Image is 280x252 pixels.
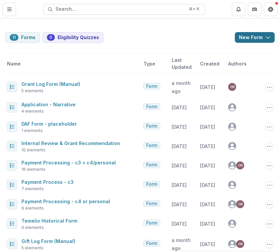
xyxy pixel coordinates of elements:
[172,221,187,227] span: [DATE]
[56,6,185,12] span: Search...
[200,163,215,168] span: [DATE]
[21,88,43,94] span: 5 elements
[172,80,191,94] span: a month ago
[265,104,273,112] button: Options
[232,3,245,16] button: Notifications
[228,240,236,248] svg: avatar
[21,147,45,153] span: 10 elements
[172,56,197,71] span: Last Updated
[5,32,40,43] button: Forms
[238,242,243,246] div: Grace Brown
[200,124,215,130] span: [DATE]
[21,245,43,251] span: 5 elements
[21,166,45,172] span: 16 elements
[172,163,187,168] span: [DATE]
[238,203,243,206] div: Grace Brown
[21,160,116,165] a: Payment Processing - c3 + c4/personal
[21,140,120,146] a: Internal Review & Grant Recommendation
[228,220,236,228] svg: avatar
[43,4,205,15] button: Search...
[172,237,191,251] span: a month ago
[21,225,44,231] span: 0 elements
[200,221,215,227] span: [DATE]
[146,84,157,89] span: Form
[146,143,157,148] span: Form
[146,104,157,110] span: Form
[228,60,247,67] span: Authors
[146,241,157,246] span: Form
[265,240,273,248] button: Options
[7,60,21,67] span: Name
[265,162,273,170] button: Options
[21,108,44,114] span: 4 elements
[21,238,75,244] a: Gift Log Form (Manual)
[200,84,215,90] span: [DATE]
[228,123,236,131] svg: avatar
[187,5,201,13] div: ⌘ + K
[146,220,157,226] span: Form
[50,35,52,40] span: 0
[21,102,76,107] a: Application - Narrative
[21,121,77,127] a: DAF Form - placeholder
[21,179,74,185] a: Payment Process - c3
[228,200,236,208] svg: avatar
[265,142,273,150] button: Options
[228,142,236,150] svg: avatar
[235,32,275,43] button: New Form
[12,35,16,40] span: 11
[228,103,236,111] svg: avatar
[200,182,215,188] span: [DATE]
[200,143,215,149] span: [DATE]
[172,143,187,149] span: [DATE]
[146,162,157,168] span: Form
[146,181,157,187] span: Form
[3,3,16,16] button: Toggle Menu
[265,181,273,189] button: Options
[238,164,243,167] div: Grace Brown
[265,83,273,91] button: Options
[21,218,77,224] a: Temelio Historical Form
[264,3,277,16] button: Get Help
[228,161,236,169] svg: avatar
[21,128,43,134] span: 1 elements
[200,105,215,110] span: [DATE]
[146,123,157,129] span: Form
[21,199,110,204] a: Payment Processing - c4 or personal
[21,81,80,87] a: Grant Log Form (Manual)
[146,201,157,207] span: Form
[265,201,273,209] button: Options
[172,202,187,207] span: [DATE]
[21,205,44,211] span: 9 elements
[248,3,261,16] button: Partners
[265,220,273,228] button: Options
[21,186,44,192] span: 7 elements
[200,202,215,207] span: [DATE]
[172,124,187,130] span: [DATE]
[228,181,236,189] svg: avatar
[200,241,215,247] span: [DATE]
[42,32,103,43] button: Eligibility Quizzes
[265,123,273,131] button: Options
[172,105,187,110] span: [DATE]
[230,85,235,89] div: Grace Brown
[200,60,219,67] span: Created
[144,60,155,67] span: Type
[172,182,187,188] span: [DATE]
